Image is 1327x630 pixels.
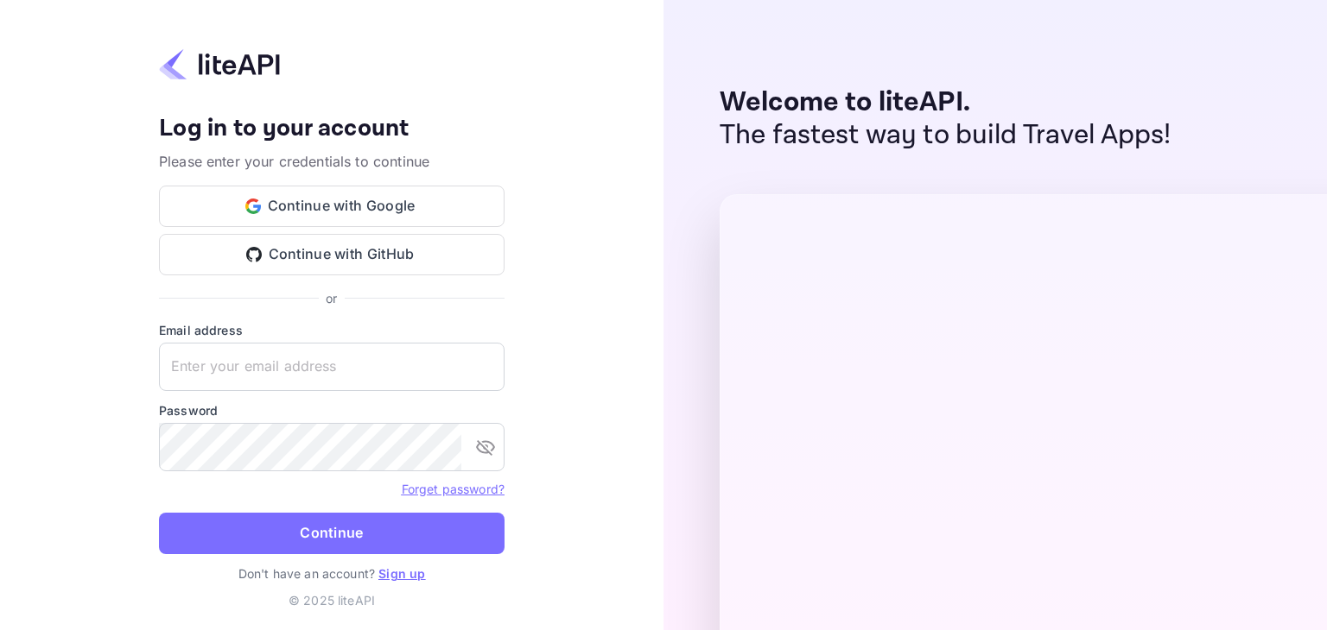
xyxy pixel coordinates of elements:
[159,564,505,583] p: Don't have an account?
[159,401,505,419] label: Password
[159,151,505,172] p: Please enter your credentials to continue
[159,513,505,554] button: Continue
[159,321,505,339] label: Email address
[289,591,375,609] p: © 2025 liteAPI
[720,119,1171,152] p: The fastest way to build Travel Apps!
[468,430,503,464] button: toggle password visibility
[402,480,505,497] a: Forget password?
[326,289,337,307] p: or
[159,114,505,144] h4: Log in to your account
[159,47,280,81] img: liteapi
[378,566,425,581] a: Sign up
[159,234,505,275] button: Continue with GitHub
[402,482,505,496] a: Forget password?
[159,343,505,391] input: Enter your email address
[159,186,505,227] button: Continue with Google
[720,86,1171,119] p: Welcome to liteAPI.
